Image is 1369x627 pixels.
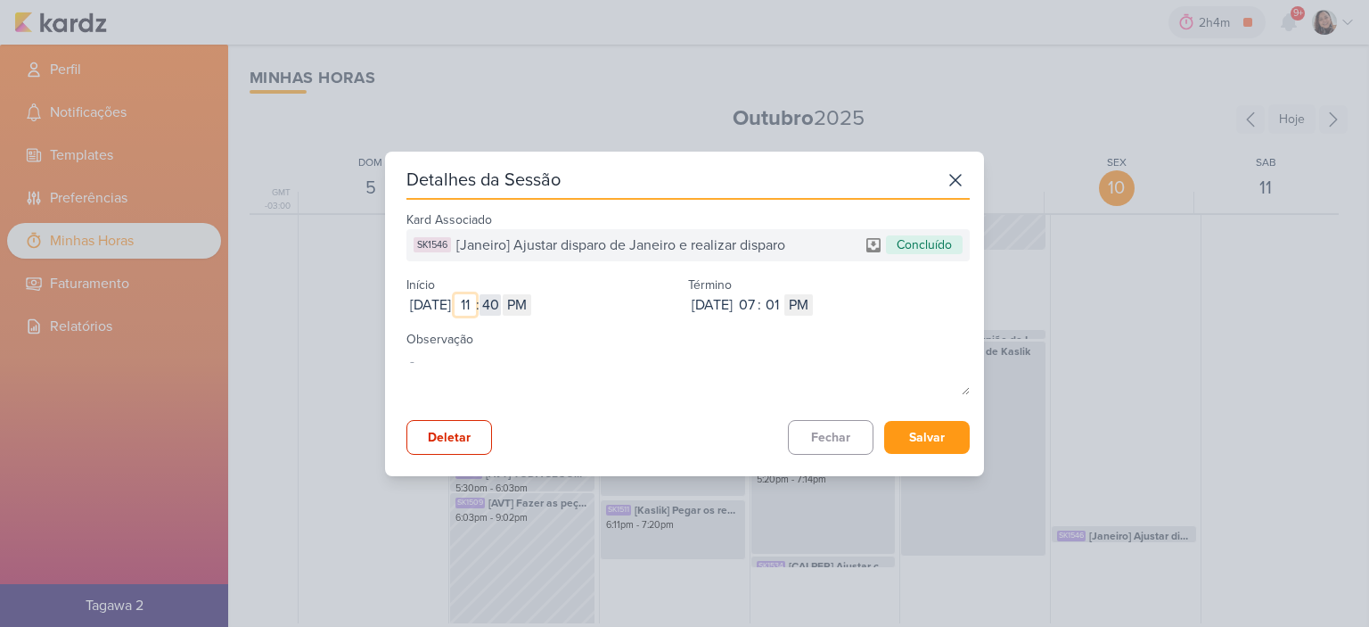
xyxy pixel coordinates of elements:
label: Início [406,277,435,293]
span: [Janeiro] Ajustar disparo de Janeiro e realizar disparo [456,235,785,256]
label: Kard Associado [406,212,492,227]
div: : [476,294,480,316]
button: Salvar [884,421,970,454]
button: Deletar [406,420,492,455]
div: Detalhes da Sessão [406,168,561,193]
div: Concluído [886,235,963,254]
label: Término [688,277,732,293]
div: : [758,294,761,316]
label: Observação [406,332,473,347]
div: SK1546 [414,237,451,252]
button: Fechar [788,420,873,455]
